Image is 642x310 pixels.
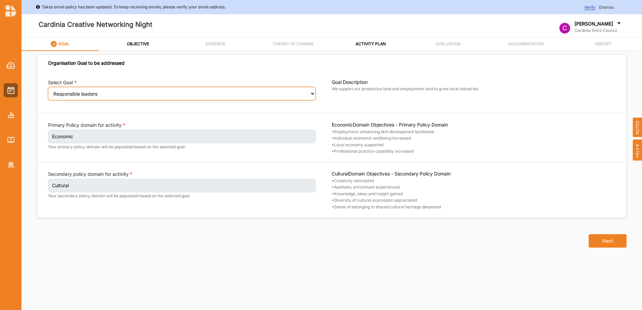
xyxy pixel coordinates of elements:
label: EVIDENCE [205,41,225,47]
label: Cultural Domain Objectives - Secondary Policy Domain [332,171,615,177]
label: • Aesthetic enrichment experienced [332,185,615,190]
label: Primary Policy domain for activity [48,122,125,128]
img: Organisation [7,162,14,168]
a: Organisation [4,158,18,172]
label: • Employment-enhancing skill development facilitated [332,129,615,135]
img: Dashboard [7,62,15,69]
div: Organisation Goal to be addressed [48,60,125,66]
a: Reports [4,108,18,122]
div: Select Goal [48,79,77,86]
label: GOAL [58,41,70,47]
a: Activities [4,83,18,97]
label: Secondary policy domain for activity [48,171,132,177]
div: C [559,23,570,34]
label: REPORT [595,41,611,47]
label: Economic [48,130,316,143]
img: Reports [7,112,14,118]
span: Verify [584,5,595,10]
label: Cardinia Shire Council [575,28,622,33]
img: Activities [7,87,14,94]
label: OBJECTIVE [127,41,149,47]
label: ACTIVITY PLAN [356,41,386,47]
div: Takso email policy has been updated. To keep receiving emails, please verify your email address. [36,4,226,10]
label: • Professional practice capability increased [332,149,615,154]
label: • Knowledge, ideas and insight gained [332,191,615,197]
label: Goal Description [332,79,615,85]
label: • Local economy supported [332,142,615,148]
label: • Creativity stimulated [332,178,615,184]
img: logo [5,5,16,17]
span: We support our productive land and employment land to grow local industries [332,86,478,91]
label: • Sense of belonging to shared cultural heritage deepened [332,204,615,210]
label: • Individual economic wellbeing increased [332,136,615,141]
label: Cardinia Creative Networking Night [39,19,152,30]
button: Next [589,234,627,248]
a: Library [4,133,18,147]
img: Library [7,137,14,143]
label: [PERSON_NAME] [575,21,613,27]
span: Dismiss [599,5,614,10]
small: Your primary policy domain will be populated based on the selected goal [48,144,316,150]
label: THEORY OF CHANGE [273,41,314,47]
label: Economic Domain Objectives - Primary Policy Domain [332,122,615,128]
label: Cultural [48,179,316,192]
small: Your secondary policy domain will be populated based on the selected goal [48,193,316,199]
label: • Diversity of cultural expression appreciated [332,198,615,203]
a: Dashboard [4,58,18,72]
label: EVALUATION [436,41,461,47]
label: DOCUMENTATION [508,41,544,47]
